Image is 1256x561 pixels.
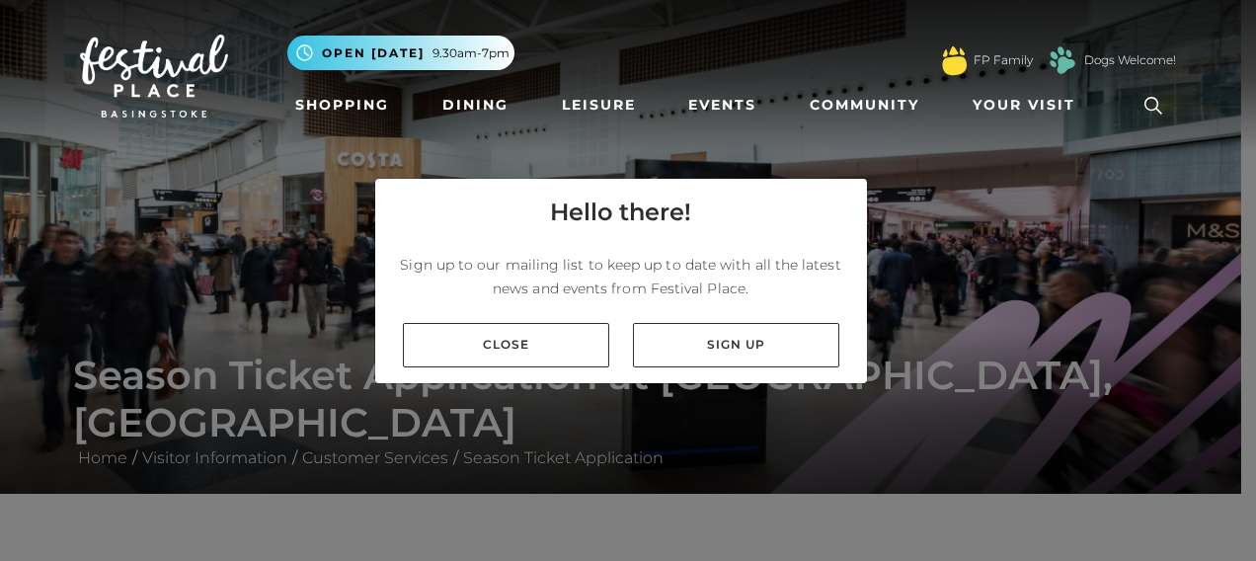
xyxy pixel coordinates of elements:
span: Open [DATE] [322,44,425,62]
p: Sign up to our mailing list to keep up to date with all the latest news and events from Festival ... [391,253,851,300]
a: Shopping [287,87,397,123]
a: Leisure [554,87,644,123]
a: Close [403,323,609,367]
span: 9.30am-7pm [432,44,510,62]
span: Your Visit [973,95,1075,116]
h4: Hello there! [550,195,691,230]
a: FP Family [974,51,1033,69]
a: Dogs Welcome! [1084,51,1176,69]
a: Dining [434,87,516,123]
a: Sign up [633,323,839,367]
img: Festival Place Logo [80,35,228,118]
a: Your Visit [965,87,1093,123]
button: Open [DATE] 9.30am-7pm [287,36,514,70]
a: Community [802,87,927,123]
a: Events [680,87,764,123]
